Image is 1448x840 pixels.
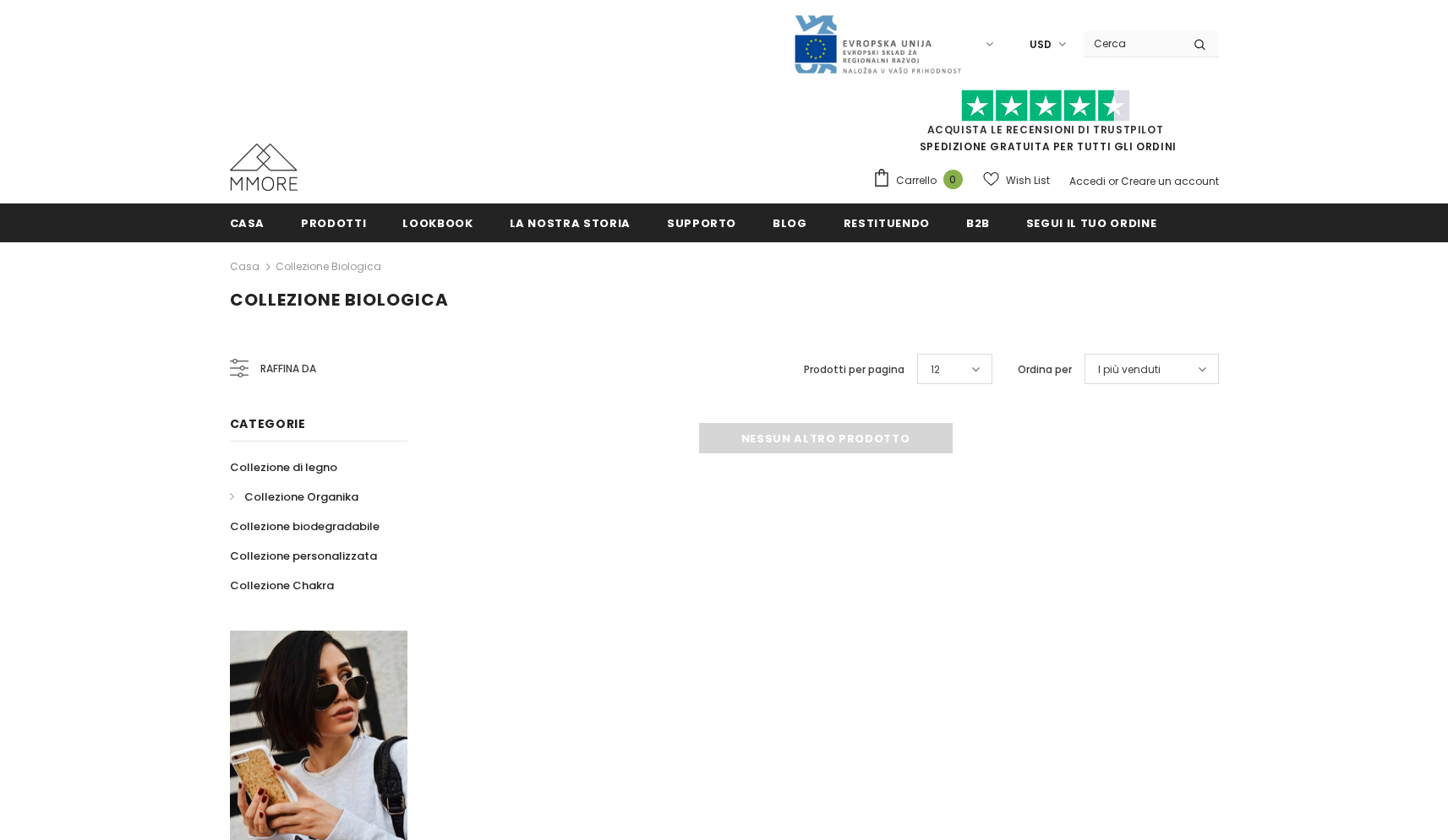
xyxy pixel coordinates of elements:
span: Raffina da [260,360,316,378]
a: Collezione Organika [230,482,358,512]
img: Fidati di Pilot Stars [961,89,1130,122]
span: Collezione Chakra [230,577,334,593]
span: Collezione personalizzata [230,548,377,564]
a: Accedi [1069,174,1106,188]
a: Creare un account [1121,174,1219,188]
span: Segui il tuo ordine [1026,215,1156,231]
span: Collezione biologica [230,288,449,312]
span: Carrello [896,172,937,189]
a: Collezione biologica [276,259,381,274]
a: Casa [230,203,265,241]
span: Wish List [1006,172,1050,189]
span: Collezione biodegradabile [230,518,380,534]
span: Collezione Organika [244,489,358,505]
span: Prodotti [301,215,366,231]
span: Lookbook [402,215,473,231]
a: Collezione personalizzata [230,541,377,571]
span: or [1108,174,1118,188]
a: Javni Razpis [793,36,962,51]
span: Categorie [230,415,306,432]
input: Search Site [1084,31,1181,56]
a: Lookbook [402,203,473,241]
a: Collezione di legno [230,453,337,482]
span: Restituendo [844,215,930,231]
span: USD [1030,36,1052,53]
a: Collezione Chakra [230,571,334,600]
label: Prodotti per pagina [804,361,904,378]
label: Ordina per [1018,361,1072,378]
span: supporto [667,215,736,231]
a: La nostra storia [510,203,631,241]
img: Javni Razpis [793,14,962,75]
a: Restituendo [844,203,930,241]
span: La nostra storia [510,215,631,231]
span: B2B [966,215,990,231]
a: Collezione biodegradabile [230,512,380,541]
a: Segui il tuo ordine [1026,203,1156,241]
span: I più venduti [1098,361,1161,378]
span: 12 [931,361,940,378]
a: supporto [667,203,736,241]
a: Acquista le recensioni di TrustPilot [927,122,1164,137]
span: 0 [943,170,963,189]
span: Blog [773,215,807,231]
span: SPEDIZIONE GRATUITA PER TUTTI GLI ORDINI [872,97,1219,154]
span: Collezione di legno [230,459,337,475]
a: Wish List [983,165,1050,195]
a: Carrello 0 [872,168,971,193]
a: Blog [773,203,807,241]
span: Casa [230,215,265,231]
a: Prodotti [301,203,366,241]
a: B2B [966,203,990,241]
a: Casa [230,257,260,277]
img: Casi MMORE [230,144,298,191]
